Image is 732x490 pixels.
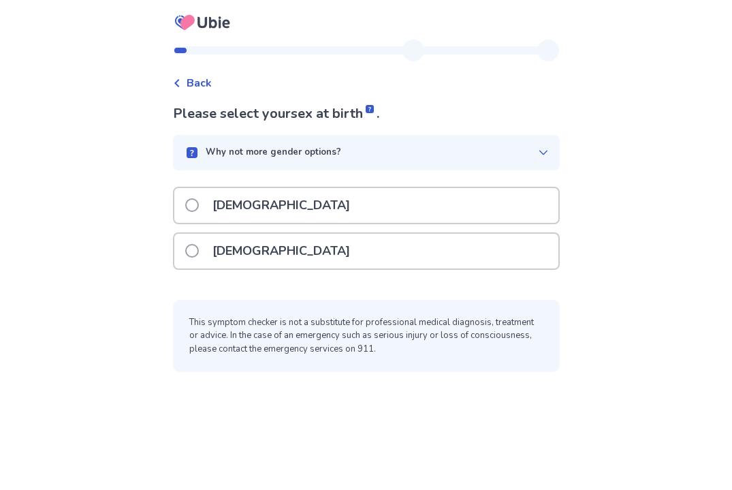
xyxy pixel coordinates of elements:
span: . [377,104,379,123]
span: [DEMOGRAPHIC_DATA] [212,243,350,259]
span: sex at birth [291,104,363,123]
span: Please select your [173,104,291,123]
span: Why not more gender options? [206,146,341,158]
span: Back [187,76,212,91]
span: [DEMOGRAPHIC_DATA] [212,197,350,213]
span: This symptom checker is not a substitute for professional medical diagnosis, treatment or advice.... [189,316,534,355]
